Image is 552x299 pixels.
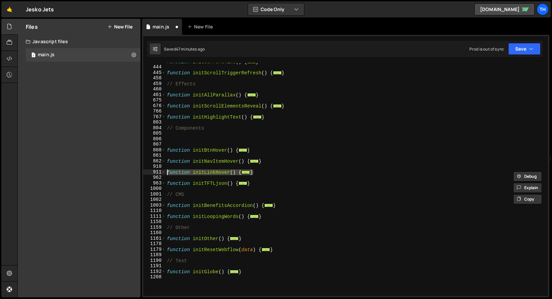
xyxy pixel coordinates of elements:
[264,203,273,207] span: ...
[187,23,215,30] div: New File
[143,64,166,70] div: 444
[248,3,304,15] button: Code Only
[143,208,166,214] div: 1110
[107,24,132,29] button: New File
[143,197,166,203] div: 1002
[143,214,166,219] div: 1111
[143,142,166,147] div: 807
[1,1,18,17] a: 🤙
[230,236,239,240] span: ...
[143,153,166,158] div: 861
[250,214,259,218] span: ...
[143,269,166,275] div: 1192
[143,70,166,76] div: 445
[537,3,549,15] a: Th
[143,120,166,125] div: 803
[273,104,282,107] span: ...
[164,46,205,52] div: Saved
[474,3,535,15] a: [DOMAIN_NAME]
[143,108,166,114] div: 766
[143,75,166,81] div: 458
[230,270,239,273] span: ...
[143,203,166,208] div: 1003
[239,148,247,152] span: ...
[153,23,169,30] div: main.js
[143,230,166,236] div: 1160
[143,274,166,280] div: 1208
[143,180,166,186] div: 963
[38,52,55,58] div: main.js
[143,186,166,192] div: 1000
[143,114,166,120] div: 767
[143,169,166,175] div: 911
[143,192,166,197] div: 1001
[143,81,166,87] div: 459
[143,136,166,142] div: 806
[469,46,504,52] div: Prod is out of sync
[247,93,256,96] span: ...
[26,48,141,62] div: 16759/45776.js
[242,170,250,174] span: ...
[143,247,166,252] div: 1179
[253,115,262,119] span: ...
[143,147,166,153] div: 808
[26,5,54,13] div: Jesko Jets
[250,159,259,163] span: ...
[513,194,542,204] button: Copy
[18,35,141,48] div: Javascript files
[508,43,541,55] button: Save
[143,258,166,264] div: 1190
[143,219,166,225] div: 1158
[143,103,166,109] div: 676
[143,158,166,164] div: 862
[143,236,166,241] div: 1161
[247,60,256,63] span: ...
[26,23,38,30] h2: Files
[143,86,166,92] div: 460
[143,164,166,169] div: 910
[143,131,166,136] div: 805
[143,241,166,247] div: 1178
[143,92,166,98] div: 461
[143,97,166,103] div: 675
[513,171,542,181] button: Debug
[143,252,166,258] div: 1189
[143,125,166,131] div: 804
[143,225,166,230] div: 1159
[513,183,542,193] button: Explain
[239,181,247,185] span: ...
[143,175,166,180] div: 962
[273,71,282,74] span: ...
[143,263,166,269] div: 1191
[31,53,35,58] span: 1
[176,46,205,52] div: 47 minutes ago
[262,247,270,251] span: ...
